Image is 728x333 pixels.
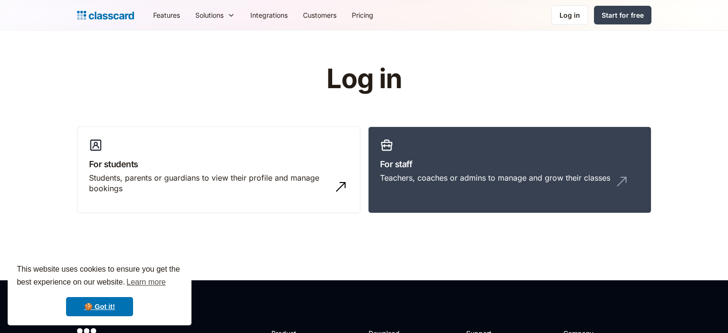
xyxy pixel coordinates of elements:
[146,4,188,26] a: Features
[295,4,344,26] a: Customers
[243,4,295,26] a: Integrations
[380,158,639,171] h3: For staff
[551,5,588,25] a: Log in
[89,158,348,171] h3: For students
[8,254,191,325] div: cookieconsent
[89,172,329,194] div: Students, parents or guardians to view their profile and manage bookings
[212,64,516,94] h1: Log in
[368,126,651,214] a: For staffTeachers, coaches or admins to manage and grow their classes
[344,4,381,26] a: Pricing
[77,126,360,214] a: For studentsStudents, parents or guardians to view their profile and manage bookings
[195,10,224,20] div: Solutions
[17,264,182,289] span: This website uses cookies to ensure you get the best experience on our website.
[594,6,651,24] a: Start for free
[77,9,134,22] a: home
[66,297,133,316] a: dismiss cookie message
[560,10,580,20] div: Log in
[602,10,644,20] div: Start for free
[125,275,167,289] a: learn more about cookies
[188,4,243,26] div: Solutions
[380,172,610,183] div: Teachers, coaches or admins to manage and grow their classes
